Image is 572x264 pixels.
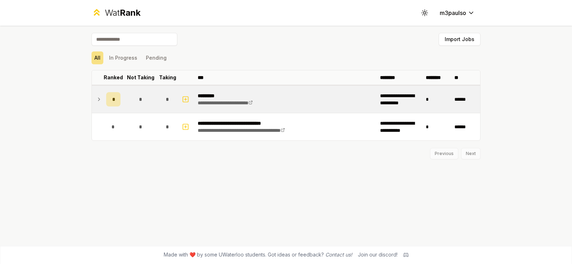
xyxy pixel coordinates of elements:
[434,6,480,19] button: m3paulso
[159,74,176,81] p: Taking
[440,9,466,17] span: m3paulso
[325,251,352,258] a: Contact us!
[92,51,103,64] button: All
[120,8,140,18] span: Rank
[439,33,480,46] button: Import Jobs
[92,7,140,19] a: WatRank
[106,51,140,64] button: In Progress
[105,7,140,19] div: Wat
[143,51,169,64] button: Pending
[358,251,398,258] div: Join our discord!
[127,74,154,81] p: Not Taking
[104,74,123,81] p: Ranked
[164,251,352,258] span: Made with ❤️ by some UWaterloo students. Got ideas or feedback?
